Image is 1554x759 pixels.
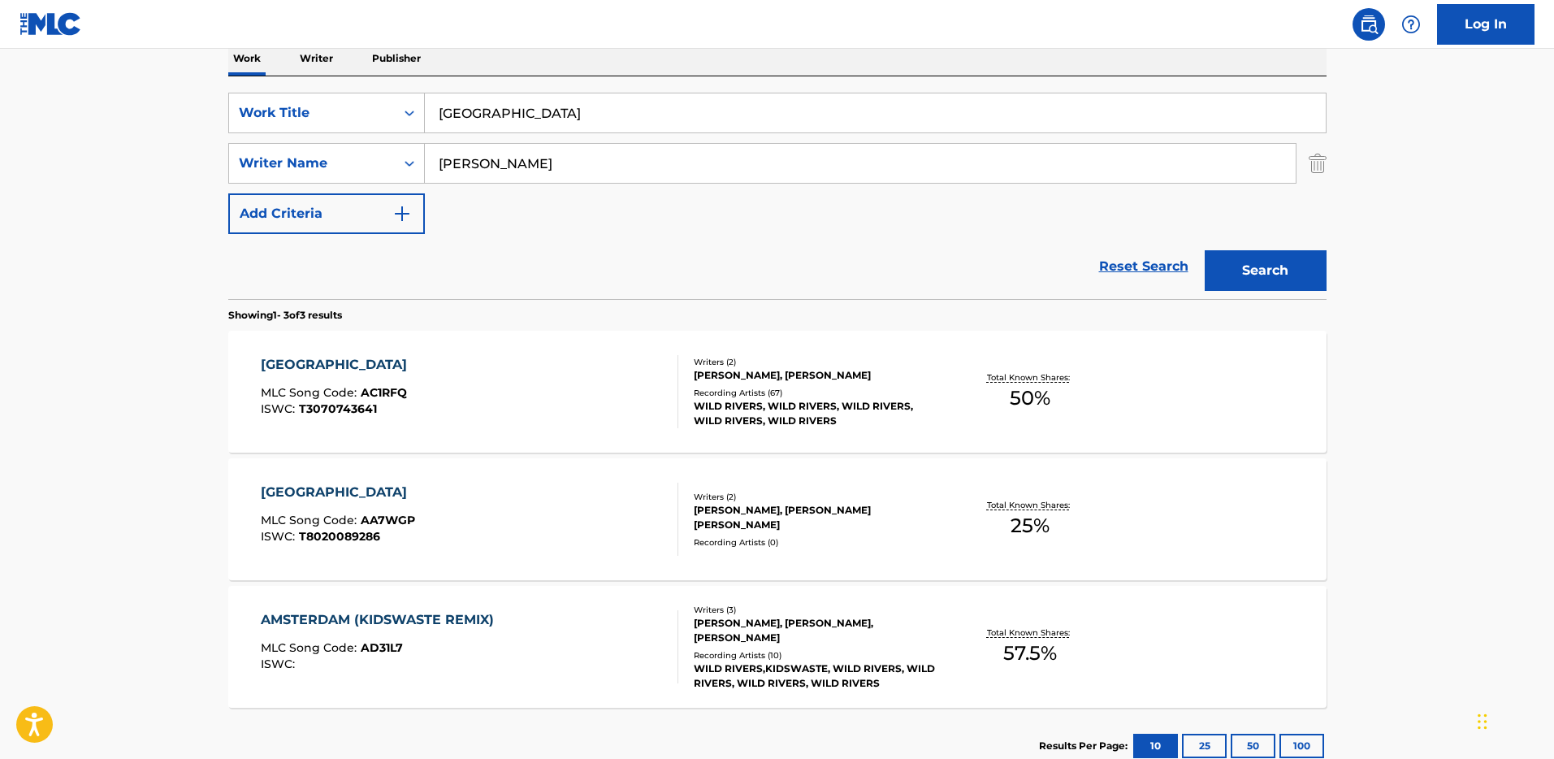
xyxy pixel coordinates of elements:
span: MLC Song Code : [261,513,361,527]
a: Log In [1437,4,1535,45]
span: 57.5 % [1003,639,1057,668]
span: 25 % [1011,511,1050,540]
p: Total Known Shares: [987,371,1074,384]
button: 50 [1231,734,1275,758]
a: AMSTERDAM (KIDSWASTE REMIX)MLC Song Code:AD31L7ISWC:Writers (3)[PERSON_NAME], [PERSON_NAME], [PER... [228,586,1327,708]
span: ISWC : [261,529,299,544]
a: [GEOGRAPHIC_DATA]MLC Song Code:AC1RFQISWC:T3070743641Writers (2)[PERSON_NAME], [PERSON_NAME]Recor... [228,331,1327,453]
div: WILD RIVERS,KIDSWASTE, WILD RIVERS, WILD RIVERS, WILD RIVERS, WILD RIVERS [694,661,939,691]
div: [GEOGRAPHIC_DATA] [261,483,415,502]
p: Total Known Shares: [987,627,1074,639]
p: Writer [295,41,338,76]
img: 9d2ae6d4665cec9f34b9.svg [392,204,412,223]
p: Total Known Shares: [987,499,1074,511]
div: Writers ( 3 ) [694,604,939,616]
div: AMSTERDAM (KIDSWASTE REMIX) [261,610,502,630]
div: [PERSON_NAME], [PERSON_NAME], [PERSON_NAME] [694,616,939,645]
div: Work Title [239,103,385,123]
div: Drag [1478,697,1487,746]
span: 50 % [1010,384,1050,413]
span: MLC Song Code : [261,385,361,400]
div: WILD RIVERS, WILD RIVERS, WILD RIVERS, WILD RIVERS, WILD RIVERS [694,399,939,428]
div: Writers ( 2 ) [694,356,939,368]
span: AC1RFQ [361,385,407,400]
span: ISWC : [261,657,299,671]
a: Reset Search [1091,249,1197,284]
p: Results Per Page: [1039,739,1132,753]
a: [GEOGRAPHIC_DATA]MLC Song Code:AA7WGPISWC:T8020089286Writers (2)[PERSON_NAME], [PERSON_NAME] [PER... [228,458,1327,580]
div: Recording Artists ( 67 ) [694,387,939,399]
p: Publisher [367,41,426,76]
img: MLC Logo [19,12,82,36]
form: Search Form [228,93,1327,299]
span: T8020089286 [299,529,380,544]
a: Public Search [1353,8,1385,41]
span: T3070743641 [299,401,377,416]
p: Work [228,41,266,76]
span: AA7WGP [361,513,415,527]
span: MLC Song Code : [261,640,361,655]
img: help [1401,15,1421,34]
div: Help [1395,8,1427,41]
div: [PERSON_NAME], [PERSON_NAME] [PERSON_NAME] [694,503,939,532]
div: Writers ( 2 ) [694,491,939,503]
img: search [1359,15,1379,34]
iframe: Chat Widget [1473,681,1554,759]
div: Recording Artists ( 10 ) [694,649,939,661]
button: 25 [1182,734,1227,758]
button: Search [1205,250,1327,291]
div: [PERSON_NAME], [PERSON_NAME] [694,368,939,383]
div: Writer Name [239,154,385,173]
img: Delete Criterion [1309,143,1327,184]
p: Showing 1 - 3 of 3 results [228,308,342,323]
div: Recording Artists ( 0 ) [694,536,939,549]
button: 10 [1133,734,1178,758]
button: Add Criteria [228,193,425,234]
span: ISWC : [261,401,299,416]
span: AD31L7 [361,640,403,655]
div: [GEOGRAPHIC_DATA] [261,355,415,375]
button: 100 [1279,734,1324,758]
